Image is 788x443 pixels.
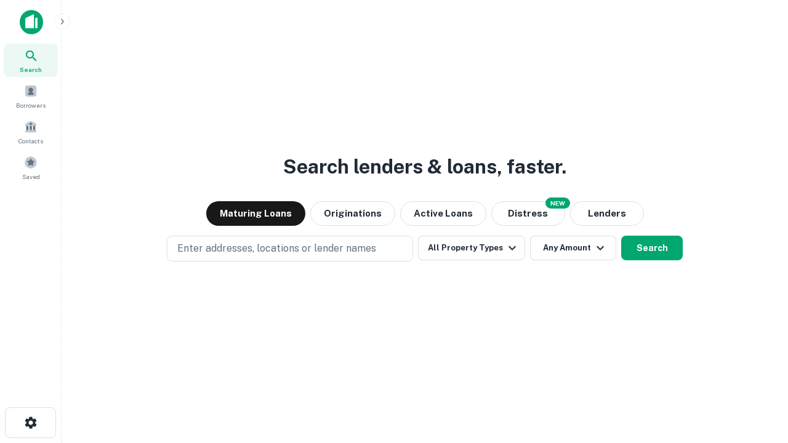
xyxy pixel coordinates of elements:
[4,44,58,77] a: Search
[4,151,58,184] a: Saved
[621,236,683,260] button: Search
[18,136,43,146] span: Contacts
[20,10,43,34] img: capitalize-icon.png
[310,201,395,226] button: Originations
[491,201,565,226] button: Search distressed loans with lien and other non-mortgage details.
[20,65,42,74] span: Search
[530,236,616,260] button: Any Amount
[4,79,58,113] a: Borrowers
[570,201,644,226] button: Lenders
[545,198,570,209] div: NEW
[726,345,788,404] iframe: Chat Widget
[418,236,525,260] button: All Property Types
[206,201,305,226] button: Maturing Loans
[4,115,58,148] a: Contacts
[167,236,413,261] button: Enter addresses, locations or lender names
[177,241,376,256] p: Enter addresses, locations or lender names
[400,201,486,226] button: Active Loans
[22,172,40,182] span: Saved
[283,152,566,182] h3: Search lenders & loans, faster.
[16,100,46,110] span: Borrowers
